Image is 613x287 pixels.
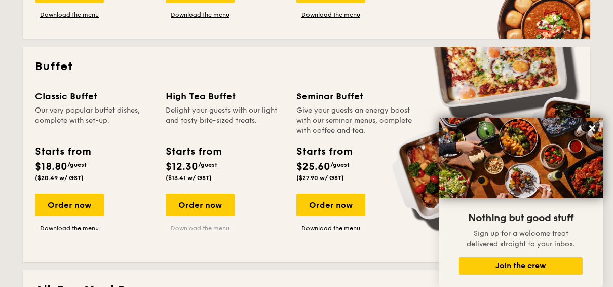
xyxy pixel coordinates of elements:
[35,105,154,136] div: Our very popular buffet dishes, complete with set-up.
[166,144,221,159] div: Starts from
[296,11,365,19] a: Download the menu
[166,105,284,136] div: Delight your guests with our light and tasty bite-sized treats.
[166,161,198,173] span: $12.30
[296,105,415,136] div: Give your guests an energy boost with our seminar menus, complete with coffee and tea.
[439,118,603,198] img: DSC07876-Edit02-Large.jpeg
[35,161,67,173] span: $18.80
[35,59,578,75] h2: Buffet
[35,144,90,159] div: Starts from
[166,89,284,103] div: High Tea Buffet
[459,257,583,275] button: Join the crew
[330,161,350,168] span: /guest
[166,174,212,182] span: ($13.41 w/ GST)
[35,174,84,182] span: ($20.49 w/ GST)
[67,161,87,168] span: /guest
[467,229,575,248] span: Sign up for a welcome treat delivered straight to your inbox.
[296,89,415,103] div: Seminar Buffet
[166,11,235,19] a: Download the menu
[166,224,235,232] a: Download the menu
[296,174,344,182] span: ($27.90 w/ GST)
[296,161,330,173] span: $25.60
[35,224,104,232] a: Download the menu
[35,89,154,103] div: Classic Buffet
[296,224,365,232] a: Download the menu
[35,11,104,19] a: Download the menu
[198,161,217,168] span: /guest
[584,120,600,136] button: Close
[296,144,352,159] div: Starts from
[296,194,365,216] div: Order now
[166,194,235,216] div: Order now
[35,194,104,216] div: Order now
[468,212,573,224] span: Nothing but good stuff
